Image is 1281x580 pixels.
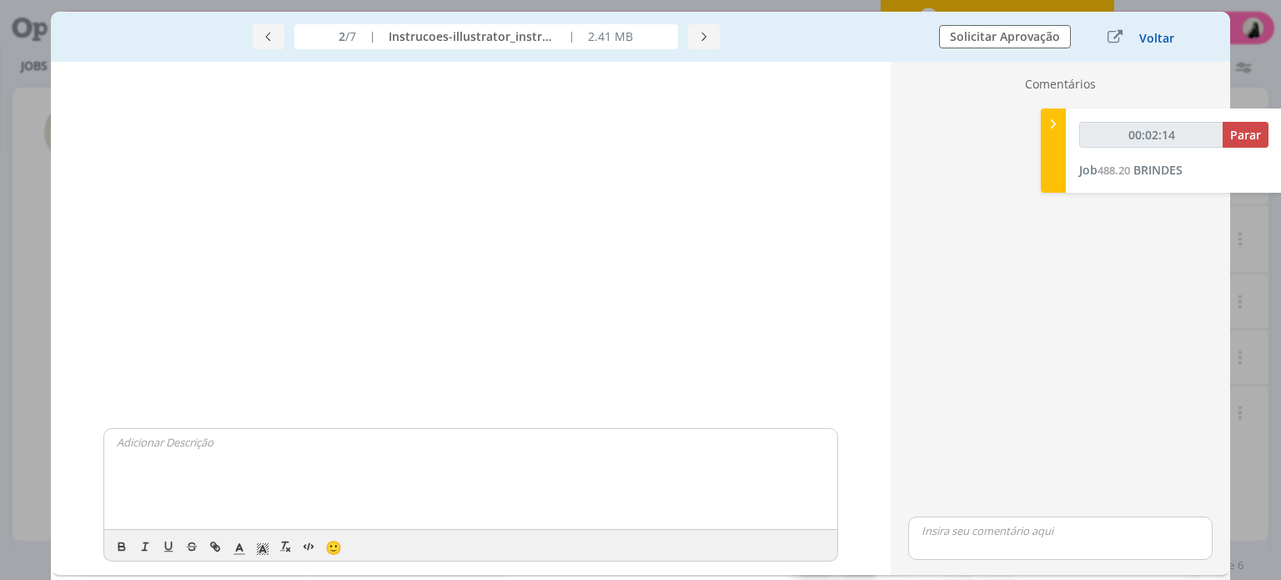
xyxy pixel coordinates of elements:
[51,12,1229,580] div: dialog
[325,538,342,557] span: 🙂
[251,537,274,557] span: Cor de Fundo
[1230,127,1261,143] span: Parar
[1098,163,1130,178] span: 488.20
[228,537,251,557] span: Cor do Texto
[1079,162,1183,178] a: Job488.20BRINDES
[1223,122,1268,148] button: Parar
[1133,162,1183,178] span: BRINDES
[321,537,344,557] button: 🙂
[902,75,1219,99] div: Comentários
